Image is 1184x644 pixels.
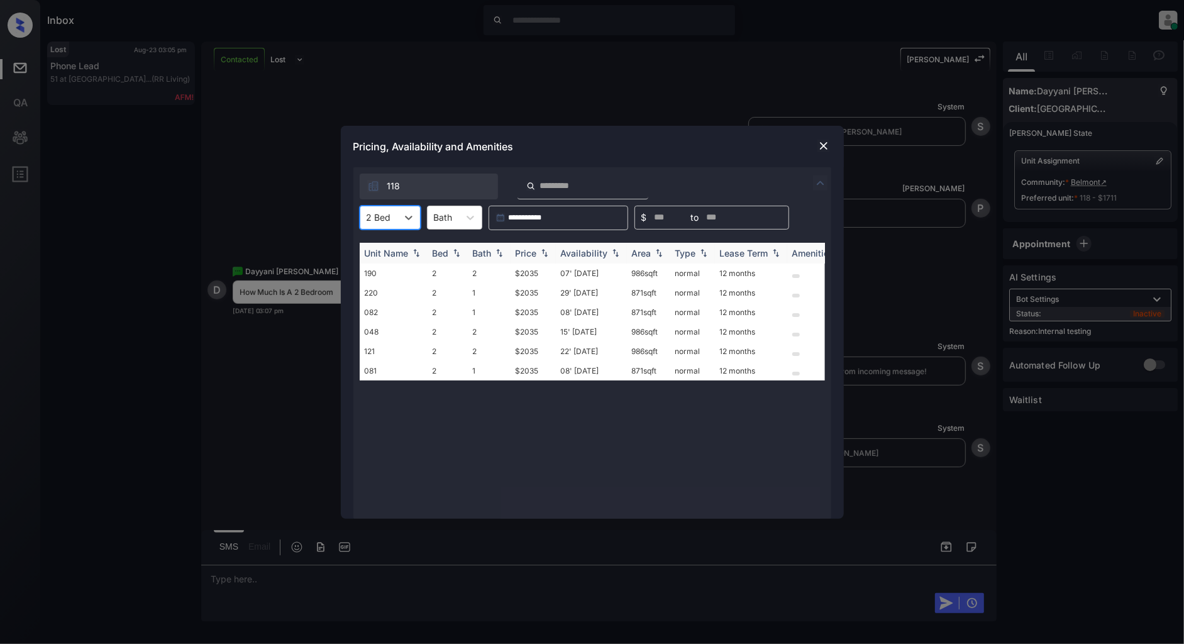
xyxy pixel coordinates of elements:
td: 1 [468,303,511,322]
img: icon-zuma [367,180,380,192]
div: Price [516,248,537,258]
td: 2 [428,322,468,341]
td: 2 [428,341,468,361]
div: Lease Term [720,248,768,258]
td: 2 [428,264,468,283]
td: 081 [360,361,428,380]
td: 2 [428,303,468,322]
td: 2 [428,283,468,303]
td: $2035 [511,283,556,303]
span: $ [641,211,647,225]
div: Unit Name [365,248,409,258]
img: icon-zuma [813,175,828,191]
td: 871 sqft [627,303,670,322]
td: 1 [468,283,511,303]
td: 190 [360,264,428,283]
td: 12 months [715,361,787,380]
td: 220 [360,283,428,303]
img: sorting [653,248,665,257]
td: normal [670,264,715,283]
td: 07' [DATE] [556,264,627,283]
td: $2035 [511,361,556,380]
td: 048 [360,322,428,341]
td: 22' [DATE] [556,341,627,361]
span: 118 [387,179,401,193]
div: Bath [473,248,492,258]
td: normal [670,322,715,341]
td: $2035 [511,341,556,361]
div: Bed [433,248,449,258]
img: sorting [450,248,463,257]
td: 12 months [715,341,787,361]
img: sorting [493,248,506,257]
td: 12 months [715,283,787,303]
td: $2035 [511,322,556,341]
td: 871 sqft [627,361,670,380]
td: 986 sqft [627,264,670,283]
div: Availability [561,248,608,258]
td: 12 months [715,264,787,283]
td: 12 months [715,322,787,341]
td: 15' [DATE] [556,322,627,341]
img: sorting [609,248,622,257]
td: 2 [468,322,511,341]
span: to [691,211,699,225]
img: close [817,140,830,152]
td: normal [670,341,715,361]
td: 2 [468,264,511,283]
td: normal [670,283,715,303]
td: 12 months [715,303,787,322]
td: 986 sqft [627,341,670,361]
td: normal [670,303,715,322]
td: 08' [DATE] [556,303,627,322]
img: sorting [770,248,782,257]
td: 2 [468,341,511,361]
div: Amenities [792,248,834,258]
div: Area [632,248,651,258]
td: 1 [468,361,511,380]
td: 082 [360,303,428,322]
td: 29' [DATE] [556,283,627,303]
img: icon-zuma [526,180,536,192]
td: $2035 [511,303,556,322]
td: 08' [DATE] [556,361,627,380]
td: 871 sqft [627,283,670,303]
img: sorting [410,248,423,257]
div: Type [675,248,696,258]
td: 2 [428,361,468,380]
td: $2035 [511,264,556,283]
img: sorting [538,248,551,257]
td: 986 sqft [627,322,670,341]
td: 121 [360,341,428,361]
img: sorting [697,248,710,257]
td: normal [670,361,715,380]
div: Pricing, Availability and Amenities [341,126,844,167]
